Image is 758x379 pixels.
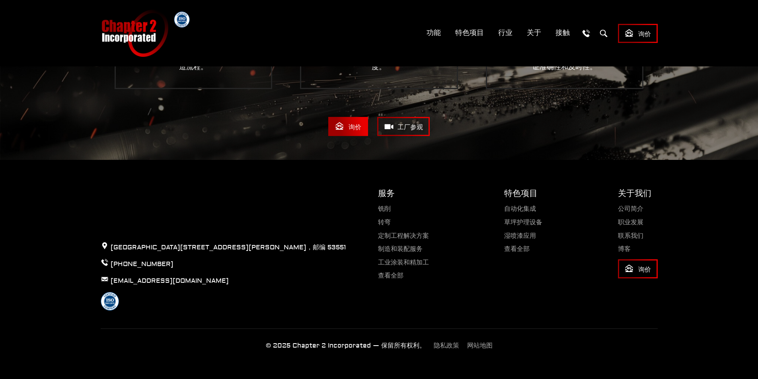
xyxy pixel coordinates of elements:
font: 特色项目 [455,28,484,37]
a: 查看全部 [378,272,403,280]
a: [PHONE_NUMBER] [111,260,173,268]
a: 职业发展 [618,218,643,226]
a: 铣削 [378,205,391,213]
font: 关于 [527,28,541,37]
font: 特色项目 [504,188,538,199]
font: 行业 [498,28,512,37]
a: 草坪护理设备 [504,218,542,226]
a: 转弯 [378,218,391,226]
font: 功能 [427,28,441,37]
font: 工厂参观 [398,123,423,131]
a: 联系我们 [618,232,643,240]
font: 询价 [349,123,361,131]
a: 查看全部 [504,245,530,253]
font: [GEOGRAPHIC_DATA][STREET_ADDRESS][PERSON_NAME]，邮编 53551 [111,243,346,251]
a: 功能 [421,24,446,41]
a: 询价 [328,117,368,136]
a: 制造和装配服务 [378,245,423,253]
a: 隐私政策 [434,342,459,350]
a: 行业 [493,24,518,41]
a: 询价 [618,24,658,43]
a: 接触 [550,24,575,41]
font: © 2025 Chapter 2 Incorporated — 保留所有权利。 [266,342,426,350]
a: 公司简介 [618,205,643,213]
font: 询价 [638,266,651,274]
a: 网站地图 [467,342,493,350]
a: 特色项目 [450,24,489,41]
a: 湿喷漆应用 [504,232,536,240]
a: [EMAIL_ADDRESS][DOMAIN_NAME] [111,277,229,285]
a: 博客 [618,245,631,253]
font: 询价 [638,30,651,38]
a: 定制工程解决方案 [378,232,429,240]
a: 工厂参观 [377,117,430,136]
a: 工业涂装和精加工 [378,258,429,266]
a: 询价 [618,259,658,278]
a: 自动化集成 [504,205,536,213]
font: 接触 [555,28,570,37]
font: 服务 [378,188,395,199]
a: 关于 [522,24,546,41]
font: 关于我们 [618,188,651,199]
